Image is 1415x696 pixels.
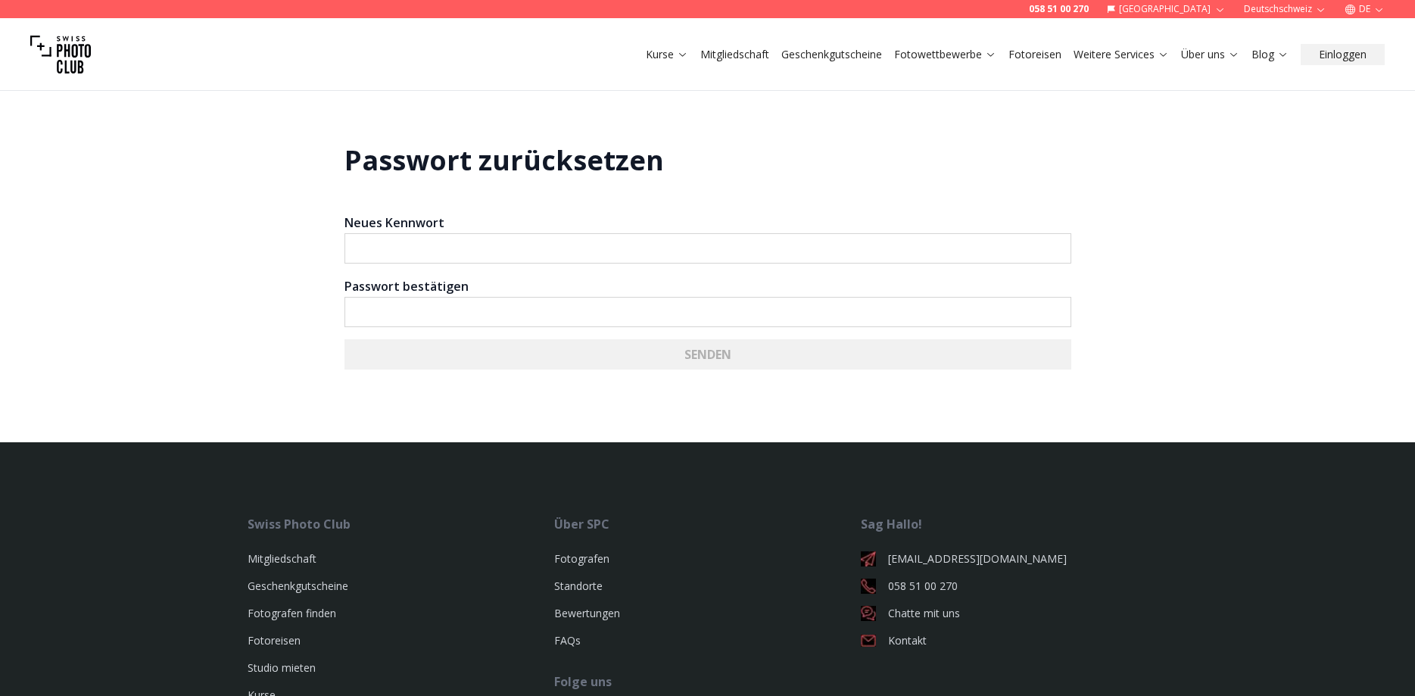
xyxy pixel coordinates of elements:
[1074,47,1169,62] a: Weitere Services
[554,579,603,593] a: Standorte
[861,633,1167,648] a: Kontakt
[888,44,1002,65] button: Fotowettbewerbe
[344,214,444,231] strong: Neues Kennwort
[30,24,91,85] img: Swiss photo club
[646,47,688,62] a: Kurse
[1002,44,1067,65] button: Fotoreisen
[248,633,301,648] a: Fotoreisen
[1251,47,1289,62] a: Blog
[248,551,316,566] a: Mitgliedschaft
[248,606,336,620] a: Fotografen finden
[1008,47,1061,62] a: Fotoreisen
[344,233,1071,264] input: Neues Kennwort
[554,551,609,566] a: Fotografen
[861,515,1167,533] div: Sag Hallo!
[554,606,620,620] a: Bewertungen
[700,47,769,62] a: Mitgliedschaft
[861,551,1167,566] a: [EMAIL_ADDRESS][DOMAIN_NAME]
[344,278,469,295] strong: Passwort bestätigen
[248,660,316,675] a: Studio mieten
[640,44,694,65] button: Kurse
[1067,44,1175,65] button: Weitere Services
[781,47,882,62] a: Geschenkgutscheine
[554,673,861,691] div: Folge uns
[1175,44,1245,65] button: Über uns
[1301,44,1385,65] button: Einloggen
[344,339,1071,370] button: SENDEN
[1181,47,1239,62] a: Über uns
[694,44,775,65] button: Mitgliedschaft
[775,44,888,65] button: Geschenkgutscheine
[248,515,554,533] div: Swiss Photo Club
[684,345,731,364] b: SENDEN
[1029,3,1089,15] a: 058 51 00 270
[344,145,1071,176] h1: Passwort zurücksetzen
[861,579,1167,594] a: 058 51 00 270
[554,515,861,533] div: Über SPC
[344,297,1071,327] input: Passwort bestätigen
[554,633,581,648] a: FAQs
[894,47,996,62] a: Fotowettbewerbe
[861,606,1167,621] a: Chatte mit uns
[1245,44,1295,65] button: Blog
[248,579,348,593] a: Geschenkgutscheine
